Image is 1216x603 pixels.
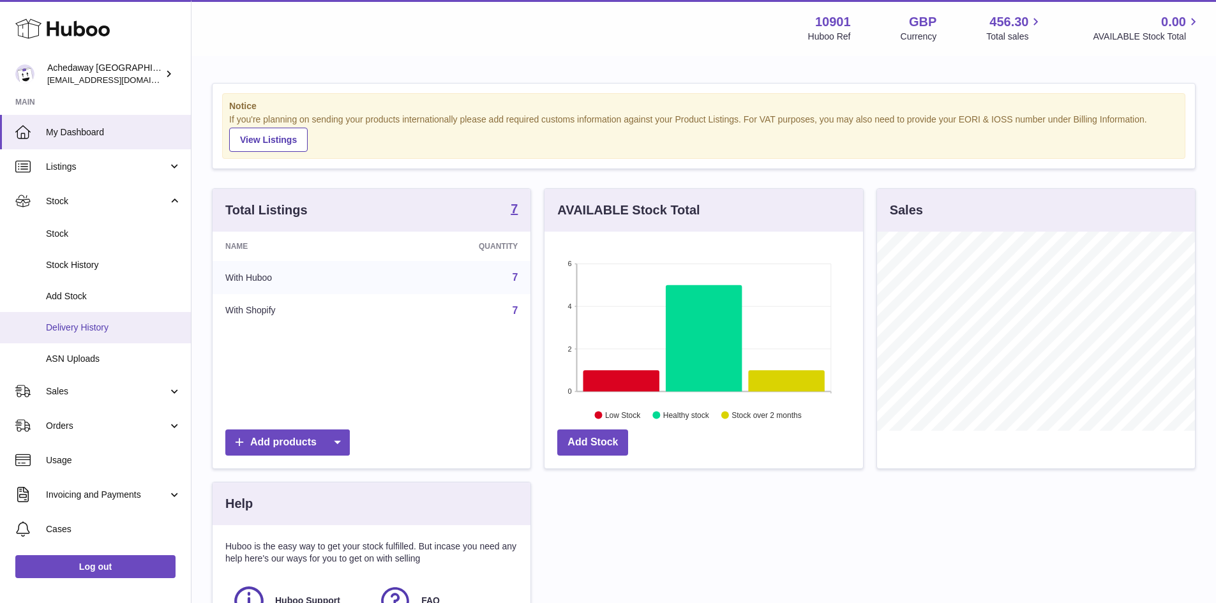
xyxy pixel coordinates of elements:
span: Stock [46,228,181,240]
div: If you're planning on sending your products internationally please add required customs informati... [229,114,1178,152]
a: 456.30 Total sales [986,13,1043,43]
span: AVAILABLE Stock Total [1093,31,1201,43]
a: 7 [511,202,518,218]
h3: Total Listings [225,202,308,219]
span: Stock [46,195,168,207]
a: 0.00 AVAILABLE Stock Total [1093,13,1201,43]
div: Achedaway [GEOGRAPHIC_DATA] [47,62,162,86]
td: With Huboo [213,261,384,294]
span: Delivery History [46,322,181,334]
span: Cases [46,523,181,535]
strong: 7 [511,202,518,215]
span: Usage [46,454,181,466]
a: Add products [225,429,350,456]
span: ASN Uploads [46,353,181,365]
span: 0.00 [1161,13,1186,31]
text: 4 [568,302,572,310]
h3: Help [225,495,253,512]
div: Currency [901,31,937,43]
text: Low Stock [605,410,641,419]
text: 0 [568,387,572,395]
text: Stock over 2 months [732,410,802,419]
span: [EMAIL_ADDRESS][DOMAIN_NAME] [47,75,188,85]
a: 7 [512,272,518,283]
text: 2 [568,345,572,352]
span: My Dashboard [46,126,181,138]
div: Huboo Ref [808,31,851,43]
span: 456.30 [989,13,1028,31]
a: Log out [15,555,176,578]
th: Name [213,232,384,261]
span: Orders [46,420,168,432]
td: With Shopify [213,294,384,327]
span: Add Stock [46,290,181,302]
span: Total sales [986,31,1043,43]
a: 7 [512,305,518,316]
strong: 10901 [815,13,851,31]
span: Stock History [46,259,181,271]
span: Listings [46,161,168,173]
text: 6 [568,260,572,267]
h3: AVAILABLE Stock Total [557,202,700,219]
span: Invoicing and Payments [46,489,168,501]
a: View Listings [229,128,308,152]
span: Sales [46,385,168,398]
a: Add Stock [557,429,628,456]
strong: GBP [909,13,936,31]
th: Quantity [384,232,531,261]
h3: Sales [890,202,923,219]
strong: Notice [229,100,1178,112]
img: admin@newpb.co.uk [15,64,34,84]
text: Healthy stock [663,410,710,419]
p: Huboo is the easy way to get your stock fulfilled. But incase you need any help here's our ways f... [225,540,518,565]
